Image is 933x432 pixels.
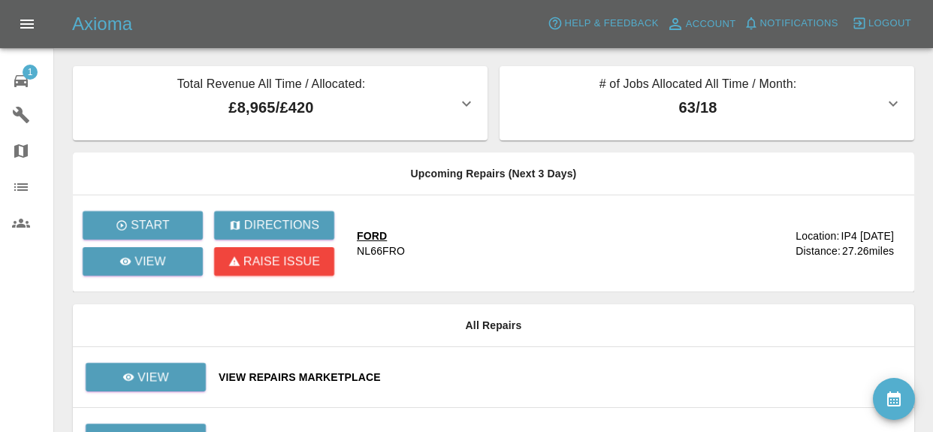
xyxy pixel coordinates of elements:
[243,252,320,270] p: Raise issue
[244,216,319,234] p: Directions
[512,75,884,96] p: # of Jobs Allocated All Time / Month:
[137,368,169,386] p: View
[214,247,334,276] button: Raise issue
[796,228,902,258] a: Location:IP4 [DATE]Distance:27.26miles
[512,96,884,119] p: 63 / 18
[663,12,740,36] a: Account
[134,252,166,270] p: View
[85,75,457,96] p: Total Revenue All Time / Allocated:
[85,96,457,119] p: £8,965 / £420
[842,243,902,258] div: 27.26 miles
[740,12,842,35] button: Notifications
[85,370,207,382] a: View
[219,370,902,385] a: View Repairs Marketplace
[131,216,170,234] p: Start
[873,378,915,420] button: availability
[9,6,45,42] button: Open drawer
[72,12,132,36] h5: Axioma
[686,16,736,33] span: Account
[73,66,488,140] button: Total Revenue All Time / Allocated:£8,965/£420
[357,228,784,258] a: FORDNL66FRO
[544,12,662,35] button: Help & Feedback
[868,15,911,32] span: Logout
[73,304,914,347] th: All Repairs
[214,211,334,240] button: Directions
[86,363,206,391] a: View
[796,243,841,258] div: Distance:
[73,153,914,195] th: Upcoming Repairs (Next 3 Days)
[83,247,203,276] a: View
[796,228,839,243] div: Location:
[760,15,838,32] span: Notifications
[848,12,915,35] button: Logout
[83,211,203,240] button: Start
[23,65,38,80] span: 1
[357,243,405,258] div: NL66FRO
[564,15,658,32] span: Help & Feedback
[500,66,914,140] button: # of Jobs Allocated All Time / Month:63/18
[357,228,405,243] div: FORD
[841,228,893,243] div: IP4 [DATE]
